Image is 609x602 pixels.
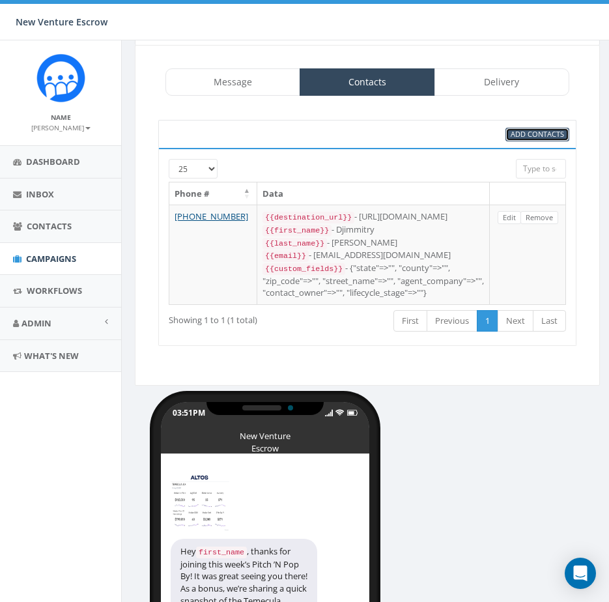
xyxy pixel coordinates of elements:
span: Workflows [27,285,82,296]
a: [PERSON_NAME] [31,121,91,133]
a: [PHONE_NUMBER] [175,210,248,222]
th: Phone #: activate to sort column descending [169,182,257,205]
small: [PERSON_NAME] [31,123,91,132]
a: Remove [520,211,558,225]
a: Message [165,68,300,96]
a: 1 [477,310,498,332]
span: Inbox [26,188,54,200]
div: - [PERSON_NAME] [262,236,484,250]
code: {{email}} [262,250,309,262]
a: Add Contacts [505,128,569,141]
span: Campaigns [26,253,76,265]
span: Admin [21,317,51,329]
div: - {"state"=>"", "county"=>"", "zip_code"=>"", "street_name"=>"", "agent_company"=>"", "contact_ow... [262,262,484,299]
code: first_name [196,547,247,558]
div: 03:51PM [173,407,205,418]
small: Name [51,113,71,122]
div: Open Intercom Messenger [565,558,596,589]
span: Dashboard [26,156,80,167]
a: Next [498,310,533,332]
input: Type to search [516,159,566,179]
th: Data [257,182,490,205]
div: - [EMAIL_ADDRESS][DOMAIN_NAME] [262,249,484,262]
span: What's New [24,350,79,362]
a: Previous [427,310,477,332]
span: New Venture Escrow [16,16,107,28]
a: First [393,310,427,332]
a: Edit [498,211,521,225]
span: Contacts [27,220,72,232]
a: Delivery [434,68,569,96]
div: Showing 1 to 1 (1 total) [169,309,323,326]
code: {{first_name}} [262,225,332,236]
a: Contacts [300,68,434,96]
a: Last [533,310,566,332]
code: {{custom_fields}} [262,263,345,275]
div: - Djimmitry [262,223,484,236]
code: {{last_name}} [262,238,327,250]
div: - [URL][DOMAIN_NAME] [262,210,484,223]
div: New Venture Escrow [233,430,298,437]
img: Rally_Corp_Icon_1.png [36,53,85,102]
span: CSV files only [511,129,564,139]
code: {{destination_url}} [262,212,354,223]
span: Add Contacts [511,129,564,139]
